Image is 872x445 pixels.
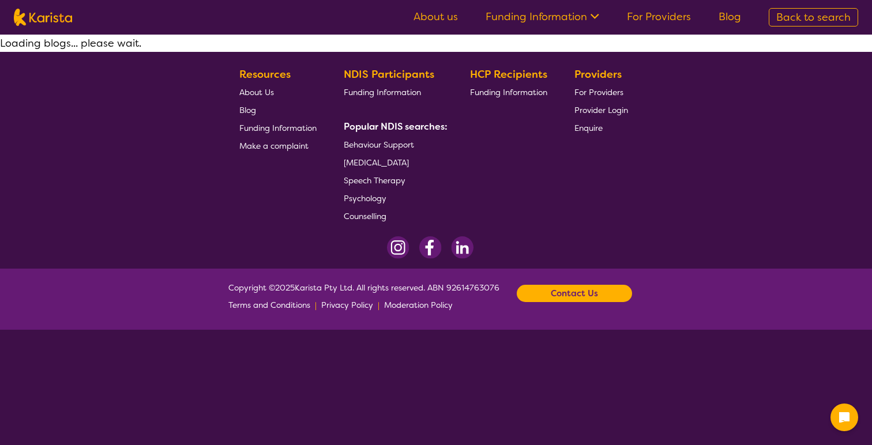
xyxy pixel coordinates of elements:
[378,296,379,314] p: |
[228,300,310,310] span: Terms and Conditions
[574,101,628,119] a: Provider Login
[315,296,317,314] p: |
[414,10,458,24] a: About us
[574,67,622,81] b: Providers
[574,83,628,101] a: For Providers
[719,10,741,24] a: Blog
[239,105,256,115] span: Blog
[344,67,434,81] b: NDIS Participants
[776,10,851,24] span: Back to search
[574,105,628,115] span: Provider Login
[239,119,317,137] a: Funding Information
[239,123,317,133] span: Funding Information
[228,296,310,314] a: Terms and Conditions
[574,87,623,97] span: For Providers
[321,300,373,310] span: Privacy Policy
[470,67,547,81] b: HCP Recipients
[344,139,414,150] span: Behaviour Support
[344,207,443,225] a: Counselling
[486,10,599,24] a: Funding Information
[384,300,453,310] span: Moderation Policy
[344,157,409,168] span: [MEDICAL_DATA]
[769,8,858,27] a: Back to search
[321,296,373,314] a: Privacy Policy
[239,67,291,81] b: Resources
[344,189,443,207] a: Psychology
[451,236,473,259] img: LinkedIn
[344,120,448,133] b: Popular NDIS searches:
[551,285,598,302] b: Contact Us
[344,211,386,221] span: Counselling
[627,10,691,24] a: For Providers
[344,193,386,203] span: Psychology
[419,236,442,259] img: Facebook
[470,83,547,101] a: Funding Information
[344,87,421,97] span: Funding Information
[14,9,72,26] img: Karista logo
[228,279,499,314] span: Copyright © 2025 Karista Pty Ltd. All rights reserved. ABN 92614763076
[470,87,547,97] span: Funding Information
[344,83,443,101] a: Funding Information
[239,83,317,101] a: About Us
[239,87,274,97] span: About Us
[384,296,453,314] a: Moderation Policy
[344,171,443,189] a: Speech Therapy
[344,175,405,186] span: Speech Therapy
[387,236,409,259] img: Instagram
[344,153,443,171] a: [MEDICAL_DATA]
[574,123,603,133] span: Enquire
[239,137,317,154] a: Make a complaint
[239,101,317,119] a: Blog
[574,119,628,137] a: Enquire
[344,135,443,153] a: Behaviour Support
[239,141,309,151] span: Make a complaint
